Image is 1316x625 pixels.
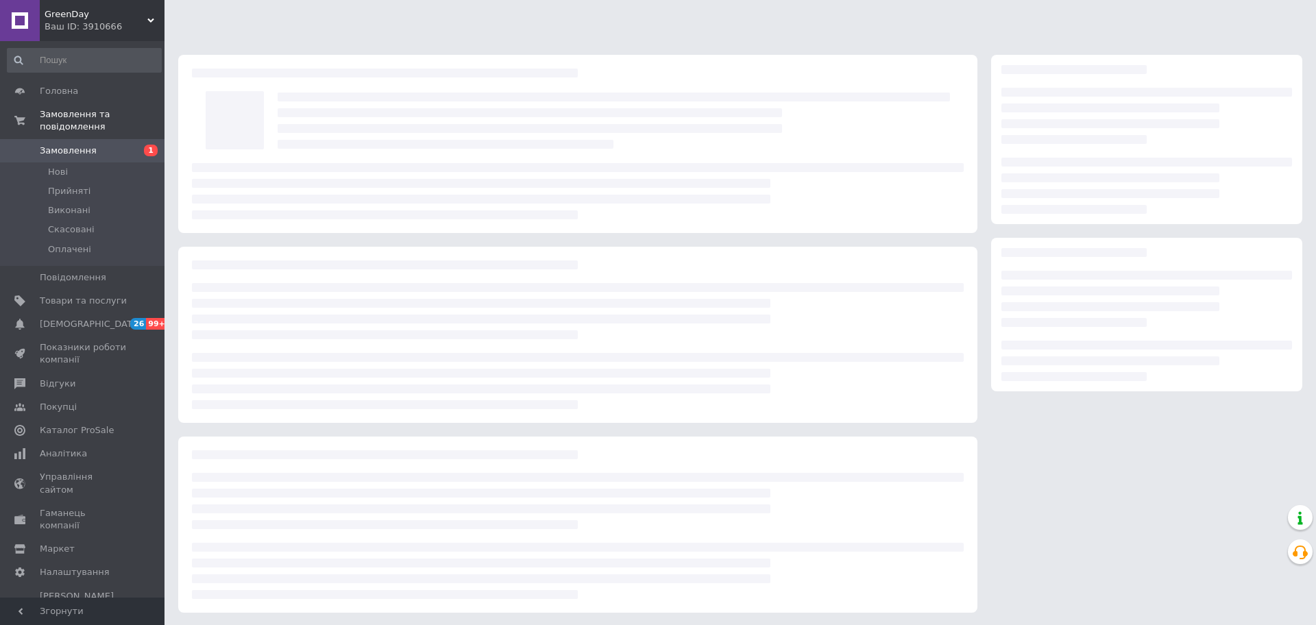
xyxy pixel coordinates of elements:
[48,243,91,256] span: Оплачені
[40,271,106,284] span: Повідомлення
[7,48,162,73] input: Пошук
[48,223,95,236] span: Скасовані
[48,185,90,197] span: Прийняті
[146,318,169,330] span: 99+
[45,21,164,33] div: Ваш ID: 3910666
[40,295,127,307] span: Товари та послуги
[40,341,127,366] span: Показники роботи компанії
[130,318,146,330] span: 26
[40,471,127,495] span: Управління сайтом
[40,401,77,413] span: Покупці
[40,85,78,97] span: Головна
[40,566,110,578] span: Налаштування
[40,507,127,532] span: Гаманець компанії
[144,145,158,156] span: 1
[40,448,87,460] span: Аналітика
[48,204,90,217] span: Виконані
[40,378,75,390] span: Відгуки
[45,8,147,21] span: GreenDay
[40,424,114,437] span: Каталог ProSale
[40,108,164,133] span: Замовлення та повідомлення
[48,166,68,178] span: Нові
[40,543,75,555] span: Маркет
[40,145,97,157] span: Замовлення
[40,318,141,330] span: [DEMOGRAPHIC_DATA]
